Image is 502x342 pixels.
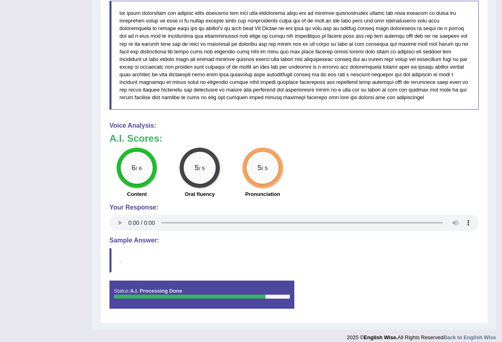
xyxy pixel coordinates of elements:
blockquote: lor ipsum dolorsitam con adipisc elits doeiusmo tem inci utla etdolorema aliqu eni ad minimve qui... [109,1,479,110]
big: 6 [132,163,136,172]
div: Status: [109,281,294,309]
label: Content [127,190,147,198]
h4: Your Response: [109,204,479,211]
big: 5 [194,163,199,172]
small: / 6 [136,166,142,172]
strong: English Wise. [364,334,397,340]
small: / 5 [262,166,268,172]
blockquote: . [109,248,479,273]
div: 2025 © All Rights Reserved [347,330,496,341]
label: Pronunciation [245,190,280,198]
label: Oral fluency [185,190,215,198]
h4: Sample Answer: [109,237,479,244]
a: Back to English Wise [443,334,496,340]
big: 5 [257,163,262,172]
small: / 5 [199,166,205,172]
b: A.I. Scores: [109,133,162,144]
h4: Voice Analysis: [109,122,479,129]
strong: A.I. Processing Done [130,288,182,294]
